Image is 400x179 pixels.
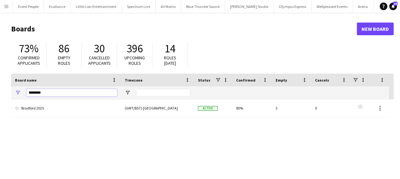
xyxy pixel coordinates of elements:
button: Open Filter Menu [125,90,130,96]
span: 24 [393,2,397,6]
button: AV Matrix [156,0,181,13]
button: Spectrum Live [122,0,156,13]
span: 30 [94,42,105,56]
a: Bradford 2025 [15,99,117,117]
input: Board name Filter Input [26,89,117,96]
span: Upcoming roles [124,55,145,66]
a: New Board [357,23,394,35]
h1: Boards [11,24,357,34]
span: Board name [15,78,37,83]
button: Blue Thunder Sound [181,0,225,13]
button: Event People [13,0,44,13]
span: Timezone [125,78,143,83]
span: Active [198,106,218,111]
button: Olympus Express [274,0,312,13]
button: [PERSON_NAME] Studio [225,0,274,13]
span: Empty roles [58,55,70,66]
input: Timezone Filter Input [136,89,190,96]
button: Arena [353,0,373,13]
button: Wellpleased Events [312,0,353,13]
span: Confirmed applicants [18,55,40,66]
div: (GMT/BST) [GEOGRAPHIC_DATA] [121,99,194,117]
span: Roles [DATE] [164,55,176,66]
span: Status [198,78,210,83]
div: 0 [311,99,351,117]
button: Evallance [44,0,71,13]
span: 396 [127,42,143,56]
span: 73% [19,42,39,56]
span: Cancelled applicants [88,55,111,66]
span: 86 [59,42,69,56]
div: 80% [232,99,272,117]
span: 14 [165,42,175,56]
button: Open Filter Menu [15,90,21,96]
button: Little Lion Entertainment [71,0,122,13]
span: Cancels [315,78,329,83]
span: Empty [276,78,287,83]
a: 24 [389,3,397,10]
span: Confirmed [236,78,256,83]
div: 3 [272,99,311,117]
